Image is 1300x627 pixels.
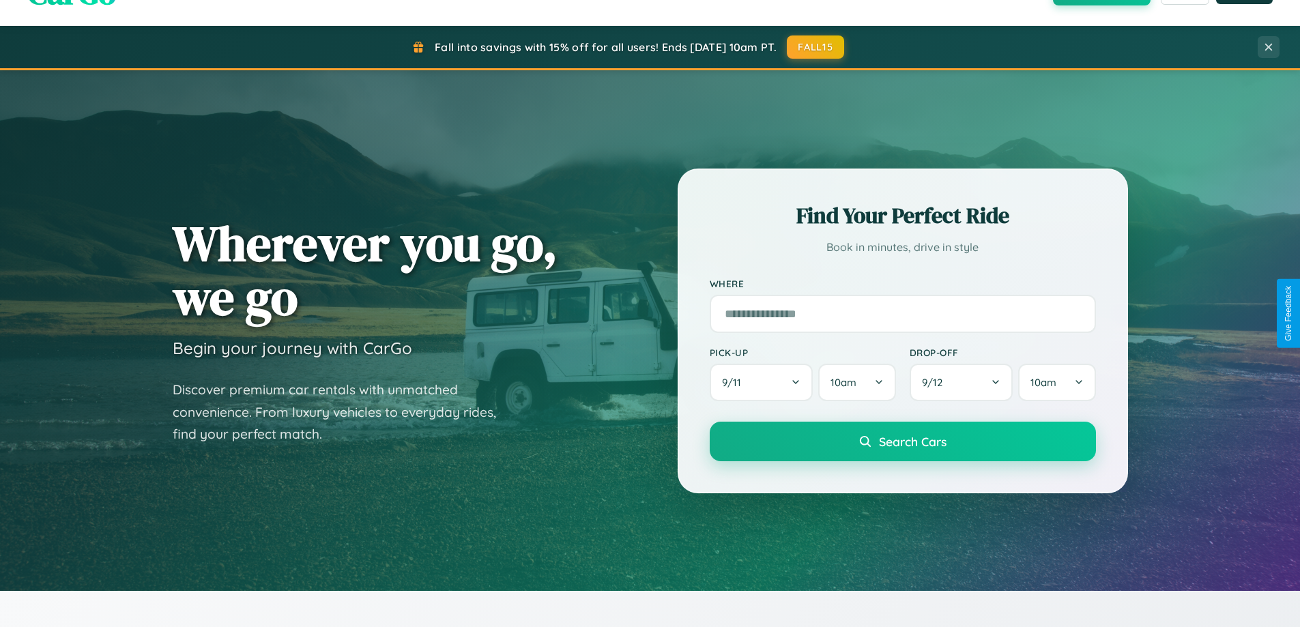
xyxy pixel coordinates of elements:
span: 10am [1030,376,1056,389]
p: Book in minutes, drive in style [710,237,1096,257]
span: 9 / 11 [722,376,748,389]
button: 9/11 [710,364,813,401]
span: Search Cars [879,434,947,449]
label: Drop-off [910,347,1096,358]
label: Pick-up [710,347,896,358]
button: Search Cars [710,422,1096,461]
label: Where [710,278,1096,289]
span: Fall into savings with 15% off for all users! Ends [DATE] 10am PT. [435,40,777,54]
button: 10am [1018,364,1095,401]
button: 10am [818,364,895,401]
h2: Find Your Perfect Ride [710,201,1096,231]
h3: Begin your journey with CarGo [173,338,412,358]
span: 10am [830,376,856,389]
h1: Wherever you go, we go [173,216,558,324]
div: Give Feedback [1284,286,1293,341]
button: 9/12 [910,364,1013,401]
p: Discover premium car rentals with unmatched convenience. From luxury vehicles to everyday rides, ... [173,379,514,446]
span: 9 / 12 [922,376,949,389]
button: FALL15 [787,35,844,59]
